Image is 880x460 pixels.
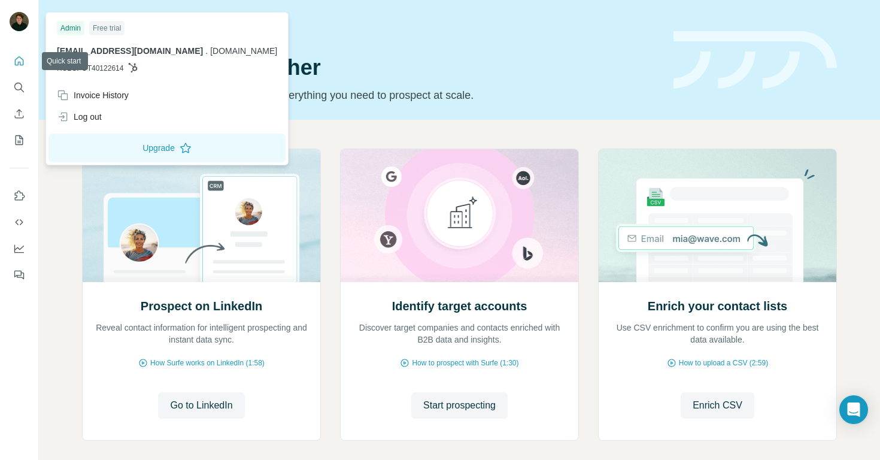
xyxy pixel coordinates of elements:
div: Free trial [89,21,125,35]
img: Avatar [10,12,29,31]
div: Admin [57,21,84,35]
span: Go to LinkedIn [170,398,232,413]
h1: Let’s prospect together [82,56,659,80]
span: Start prospecting [423,398,496,413]
h2: Enrich your contact lists [648,298,787,314]
button: Start prospecting [411,392,508,419]
p: Discover target companies and contacts enriched with B2B data and insights. [353,322,566,346]
button: My lists [10,129,29,151]
img: Prospect on LinkedIn [82,149,321,282]
p: Reveal contact information for intelligent prospecting and instant data sync. [95,322,308,346]
span: How Surfe works on LinkedIn (1:58) [150,358,265,368]
h2: Identify target accounts [392,298,527,314]
h2: Prospect on LinkedIn [141,298,262,314]
button: Go to LinkedIn [158,392,244,419]
div: Open Intercom Messenger [839,395,868,424]
span: [DOMAIN_NAME] [210,46,277,56]
span: HUBSPOT40122614 [57,63,123,74]
img: banner [673,31,837,89]
img: Enrich your contact lists [598,149,837,282]
p: Use CSV enrichment to confirm you are using the best data available. [611,322,824,346]
img: Identify target accounts [340,149,579,282]
span: . [205,46,208,56]
p: Pick your starting point and we’ll provide everything you need to prospect at scale. [82,87,659,104]
button: Quick start [10,50,29,72]
div: Quick start [82,22,659,34]
span: Enrich CSV [693,398,742,413]
div: Log out [57,111,102,123]
span: How to upload a CSV (2:59) [679,358,768,368]
button: Feedback [10,264,29,286]
button: Dashboard [10,238,29,259]
button: Upgrade [48,134,286,162]
button: Enrich CSV [681,392,754,419]
div: Invoice History [57,89,129,101]
button: Search [10,77,29,98]
button: Use Surfe API [10,211,29,233]
button: Use Surfe on LinkedIn [10,185,29,207]
button: Enrich CSV [10,103,29,125]
span: How to prospect with Surfe (1:30) [412,358,518,368]
span: [EMAIL_ADDRESS][DOMAIN_NAME] [57,46,203,56]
